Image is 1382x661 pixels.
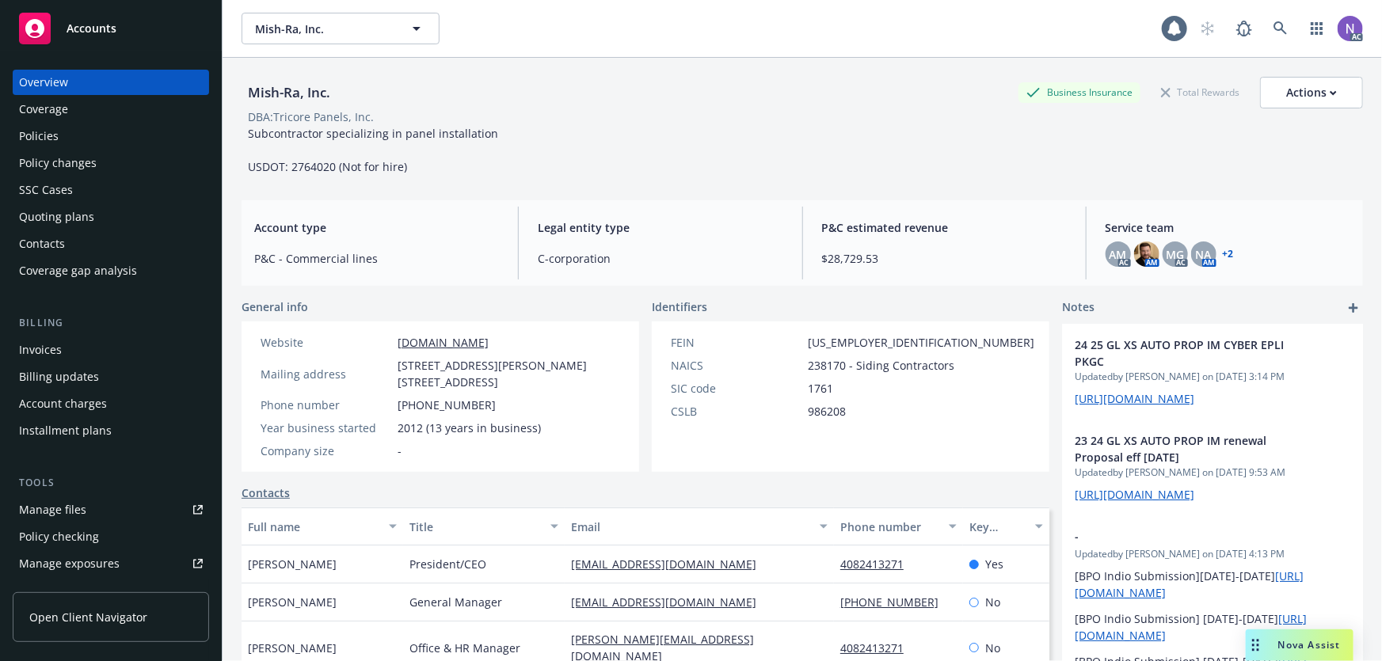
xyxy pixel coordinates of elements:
[19,258,137,283] div: Coverage gap analysis
[1110,246,1127,263] span: AM
[255,21,392,37] span: Mish-Ra, Inc.
[261,334,391,351] div: Website
[398,357,620,390] span: [STREET_ADDRESS][PERSON_NAME] [STREET_ADDRESS]
[1196,246,1212,263] span: NA
[261,420,391,436] div: Year business started
[1338,16,1363,41] img: photo
[13,497,209,522] a: Manage files
[808,380,833,397] span: 1761
[242,507,403,545] button: Full name
[13,418,209,443] a: Installment plans
[261,366,391,382] div: Mailing address
[19,391,107,416] div: Account charges
[1344,298,1363,317] a: add
[1246,629,1266,661] div: Drag to move
[571,519,810,535] div: Email
[1075,370,1350,384] span: Updated by [PERSON_NAME] on [DATE] 3:14 PM
[1075,547,1350,561] span: Updated by [PERSON_NAME] on [DATE] 4:13 PM
[538,250,782,267] span: C-corporation
[1134,241,1159,267] img: photo
[840,640,916,655] a: 4082413271
[1075,465,1350,480] span: Updated by [PERSON_NAME] on [DATE] 9:53 AM
[248,594,337,610] span: [PERSON_NAME]
[242,82,337,103] div: Mish-Ra, Inc.
[398,443,402,459] span: -
[409,556,486,572] span: President/CEO
[19,418,112,443] div: Installment plans
[808,403,846,420] span: 986208
[398,397,496,413] span: [PHONE_NUMBER]
[13,551,209,576] a: Manage exposures
[19,497,86,522] div: Manage files
[242,484,290,501] a: Contacts
[19,70,68,95] div: Overview
[13,231,209,256] a: Contacts
[13,177,209,203] a: SSC Cases
[840,519,939,535] div: Phone number
[671,357,801,374] div: NAICS
[1018,82,1140,102] div: Business Insurance
[1265,13,1296,44] a: Search
[571,595,769,610] a: [EMAIL_ADDRESS][DOMAIN_NAME]
[1223,249,1234,259] a: +2
[67,22,116,35] span: Accounts
[1075,528,1309,545] span: -
[1278,638,1341,652] span: Nova Assist
[1166,246,1184,263] span: MG
[822,250,1067,267] span: $28,729.53
[1246,629,1353,661] button: Nova Assist
[1075,391,1194,406] a: [URL][DOMAIN_NAME]
[1075,432,1309,465] span: 23 24 GL XS AUTO PROP IM renewal Proposal eff [DATE]
[985,594,1000,610] span: No
[409,594,502,610] span: General Manager
[13,204,209,230] a: Quoting plans
[261,443,391,459] div: Company size
[242,13,440,44] button: Mish-Ra, Inc.
[13,337,209,363] a: Invoices
[985,556,1003,572] span: Yes
[19,231,65,256] div: Contacts
[13,123,209,149] a: Policies
[19,150,97,176] div: Policy changes
[19,204,94,230] div: Quoting plans
[1062,298,1095,317] span: Notes
[840,557,916,572] a: 4082413271
[19,524,99,549] div: Policy checking
[671,334,801,351] div: FEIN
[13,578,209,603] a: Manage certificates
[1286,78,1337,108] div: Actions
[19,551,120,576] div: Manage exposures
[1062,324,1363,420] div: 24 25 GL XS AUTO PROP IM CYBER EPLI PKGCUpdatedby [PERSON_NAME] on [DATE] 3:14 PM[URL][DOMAIN_NAME]
[242,298,308,315] span: General info
[13,475,209,491] div: Tools
[13,70,209,95] a: Overview
[808,334,1034,351] span: [US_EMPLOYER_IDENTIFICATION_NUMBER]
[248,640,337,656] span: [PERSON_NAME]
[1075,568,1350,601] p: [BPO Indio Submission][DATE]-[DATE]
[652,298,707,315] span: Identifiers
[248,519,379,535] div: Full name
[403,507,565,545] button: Title
[13,364,209,389] a: Billing updates
[248,108,374,125] div: DBA: Tricore Panels, Inc.
[19,123,59,149] div: Policies
[538,219,782,236] span: Legal entity type
[1106,219,1350,236] span: Service team
[13,524,209,549] a: Policy checking
[571,557,769,572] a: [EMAIL_ADDRESS][DOMAIN_NAME]
[248,126,498,174] span: Subcontractor specializing in panel installation USDOT: 2764020 (Not for hire)
[969,519,1026,535] div: Key contact
[29,609,147,625] span: Open Client Navigator
[19,364,99,389] div: Billing updates
[1075,336,1309,370] span: 24 25 GL XS AUTO PROP IM CYBER EPLI PKGC
[822,219,1067,236] span: P&C estimated revenue
[19,578,123,603] div: Manage certificates
[1075,610,1350,644] p: [BPO Indio Submission] [DATE]-[DATE]
[985,640,1000,656] span: No
[13,258,209,283] a: Coverage gap analysis
[13,97,209,122] a: Coverage
[834,507,963,545] button: Phone number
[1062,420,1363,515] div: 23 24 GL XS AUTO PROP IM renewal Proposal eff [DATE]Updatedby [PERSON_NAME] on [DATE] 9:53 AM[URL...
[808,357,954,374] span: 238170 - Siding Contractors
[398,335,489,350] a: [DOMAIN_NAME]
